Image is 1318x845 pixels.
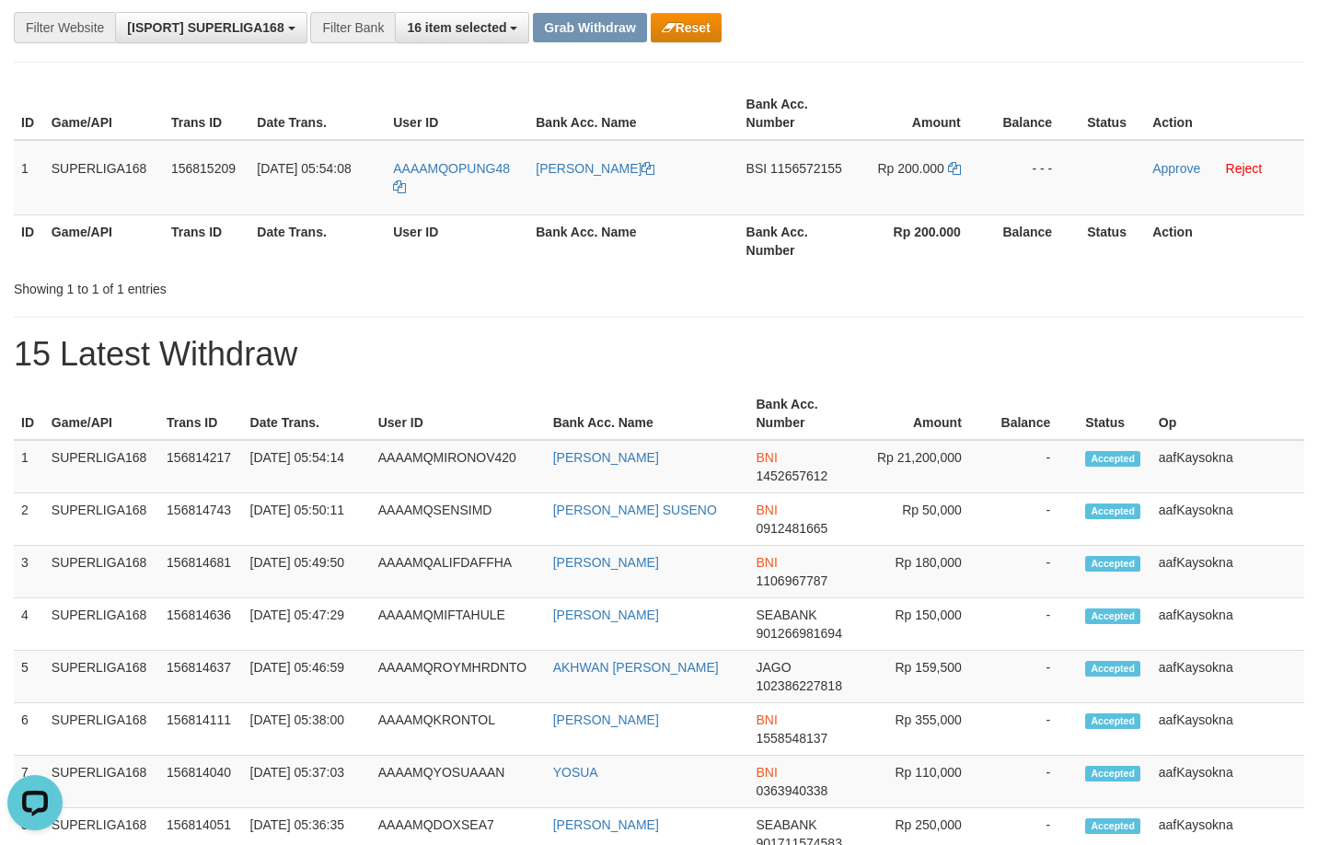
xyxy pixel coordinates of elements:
[14,651,44,703] td: 5
[1078,388,1151,440] th: Status
[553,765,598,780] a: YOSUA
[1151,756,1304,808] td: aafKaysokna
[1085,608,1140,624] span: Accepted
[756,817,816,832] span: SEABANK
[1085,766,1140,781] span: Accepted
[371,546,546,598] td: AAAAMQALIFDAFFHA
[371,598,546,651] td: AAAAMQMIFTAHULE
[371,703,546,756] td: AAAAMQKRONTOL
[371,440,546,493] td: AAAAMQMIRONOV420
[159,703,242,756] td: 156814111
[164,87,249,140] th: Trans ID
[1151,598,1304,651] td: aafKaysokna
[756,555,777,570] span: BNI
[860,598,989,651] td: Rp 150,000
[159,598,242,651] td: 156814636
[756,469,827,483] span: Copy 1452657612 to clipboard
[1085,556,1140,572] span: Accepted
[1085,451,1140,467] span: Accepted
[371,651,546,703] td: AAAAMQROYMHRDNTO
[14,598,44,651] td: 4
[1085,504,1140,519] span: Accepted
[44,214,164,267] th: Game/API
[159,651,242,703] td: 156814637
[989,388,1078,440] th: Balance
[14,703,44,756] td: 6
[553,555,659,570] a: [PERSON_NAME]
[1085,713,1140,729] span: Accepted
[243,598,371,651] td: [DATE] 05:47:29
[159,388,242,440] th: Trans ID
[1080,214,1145,267] th: Status
[853,87,988,140] th: Amount
[249,87,386,140] th: Date Trans.
[243,703,371,756] td: [DATE] 05:38:00
[853,214,988,267] th: Rp 200.000
[44,493,159,546] td: SUPERLIGA168
[310,12,395,43] div: Filter Bank
[860,493,989,546] td: Rp 50,000
[756,521,827,536] span: Copy 0912481665 to clipboard
[14,546,44,598] td: 3
[407,20,506,35] span: 16 item selected
[988,140,1080,215] td: - - -
[553,503,717,517] a: [PERSON_NAME] SUSENO
[756,450,777,465] span: BNI
[739,214,854,267] th: Bank Acc. Number
[989,440,1078,493] td: -
[127,20,283,35] span: [ISPORT] SUPERLIGA168
[860,546,989,598] td: Rp 180,000
[371,388,546,440] th: User ID
[14,140,44,215] td: 1
[393,161,510,194] a: AAAAMQOPUNG48
[756,712,777,727] span: BNI
[159,440,242,493] td: 156814217
[756,731,827,746] span: Copy 1558548137 to clipboard
[243,546,371,598] td: [DATE] 05:49:50
[1085,661,1140,677] span: Accepted
[770,161,842,176] span: Copy 1156572155 to clipboard
[386,214,528,267] th: User ID
[1151,546,1304,598] td: aafKaysokna
[528,214,738,267] th: Bank Acc. Name
[989,703,1078,756] td: -
[553,712,659,727] a: [PERSON_NAME]
[14,87,44,140] th: ID
[243,756,371,808] td: [DATE] 05:37:03
[1226,161,1263,176] a: Reject
[7,7,63,63] button: Open LiveChat chat widget
[44,703,159,756] td: SUPERLIGA168
[553,817,659,832] a: [PERSON_NAME]
[756,626,841,641] span: Copy 901266981694 to clipboard
[1151,651,1304,703] td: aafKaysokna
[371,493,546,546] td: AAAAMQSENSIMD
[14,756,44,808] td: 7
[44,598,159,651] td: SUPERLIGA168
[44,87,164,140] th: Game/API
[14,12,115,43] div: Filter Website
[546,388,749,440] th: Bank Acc. Name
[553,608,659,622] a: [PERSON_NAME]
[739,87,854,140] th: Bank Acc. Number
[988,214,1080,267] th: Balance
[989,598,1078,651] td: -
[171,161,236,176] span: 156815209
[1080,87,1145,140] th: Status
[989,756,1078,808] td: -
[1085,818,1140,834] span: Accepted
[877,161,943,176] span: Rp 200.000
[44,546,159,598] td: SUPERLIGA168
[860,651,989,703] td: Rp 159,500
[249,214,386,267] th: Date Trans.
[159,493,242,546] td: 156814743
[14,272,536,298] div: Showing 1 to 1 of 1 entries
[243,493,371,546] td: [DATE] 05:50:11
[1151,493,1304,546] td: aafKaysokna
[860,703,989,756] td: Rp 355,000
[553,660,719,675] a: AKHWAN [PERSON_NAME]
[14,214,44,267] th: ID
[14,388,44,440] th: ID
[44,140,164,215] td: SUPERLIGA168
[860,756,989,808] td: Rp 110,000
[44,388,159,440] th: Game/API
